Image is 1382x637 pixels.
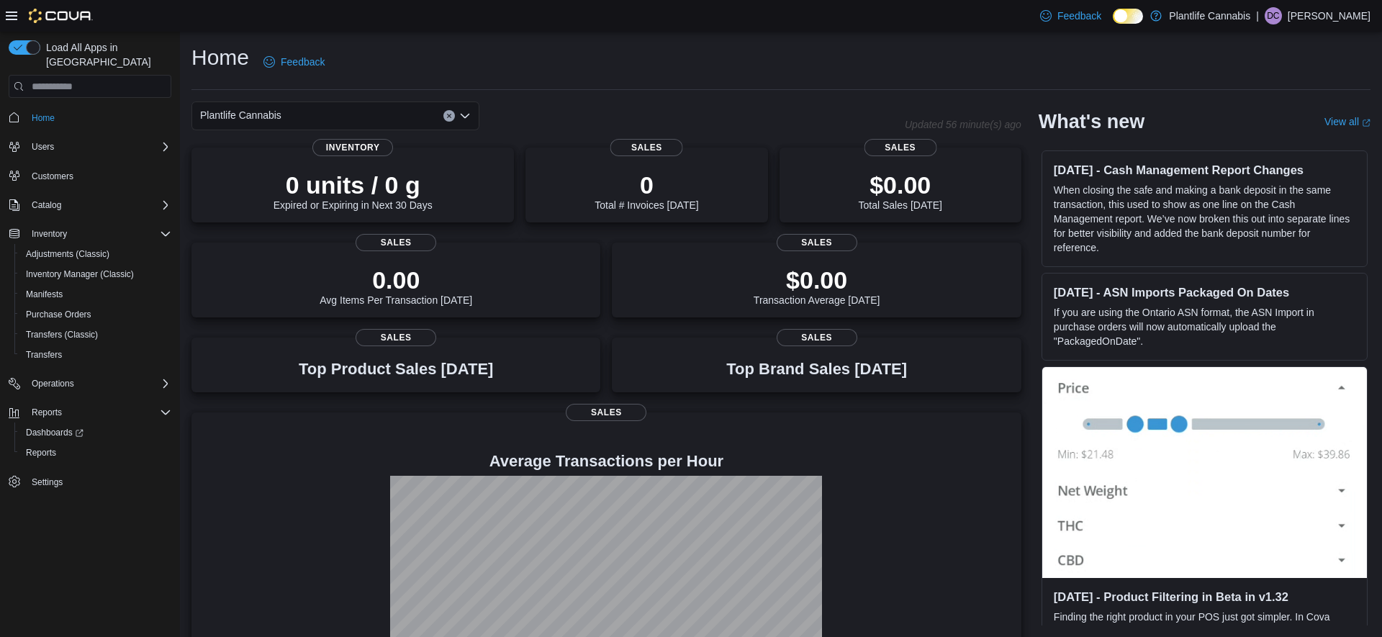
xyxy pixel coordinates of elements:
a: Settings [26,474,68,491]
a: Inventory Manager (Classic) [20,266,140,283]
span: Catalog [26,196,171,214]
span: Sales [356,329,436,346]
span: Inventory Manager (Classic) [26,268,134,280]
span: Feedback [281,55,325,69]
span: Reports [32,407,62,418]
span: Purchase Orders [20,306,171,323]
button: Catalog [3,195,177,215]
span: Transfers [26,349,62,361]
span: Catalog [32,199,61,211]
button: Adjustments (Classic) [14,244,177,264]
span: Sales [356,234,436,251]
span: Transfers (Classic) [20,326,171,343]
span: Dashboards [26,427,83,438]
button: Settings [3,471,177,492]
div: Avg Items Per Transaction [DATE] [320,266,472,306]
h3: [DATE] - Cash Management Report Changes [1054,163,1355,177]
span: Reports [26,404,171,421]
span: Sales [777,329,857,346]
h1: Home [191,43,249,72]
a: Manifests [20,286,68,303]
button: Reports [3,402,177,423]
span: Sales [777,234,857,251]
input: Dark Mode [1113,9,1143,24]
img: Cova [29,9,93,23]
button: Inventory [26,225,73,243]
span: Sales [610,139,683,156]
span: Operations [32,378,74,389]
h3: Top Brand Sales [DATE] [726,361,907,378]
button: Inventory [3,224,177,244]
button: Customers [3,166,177,186]
p: Plantlife Cannabis [1169,7,1250,24]
nav: Complex example [9,101,171,530]
span: Settings [26,473,171,491]
a: Feedback [1034,1,1107,30]
span: Transfers (Classic) [26,329,98,340]
div: Donna Chapman [1265,7,1282,24]
span: Home [26,108,171,126]
span: Inventory Manager (Classic) [20,266,171,283]
h4: Average Transactions per Hour [203,453,1010,470]
button: Catalog [26,196,67,214]
span: Reports [20,444,171,461]
span: Dashboards [20,424,171,441]
svg: External link [1362,119,1370,127]
a: Home [26,109,60,127]
span: Customers [26,167,171,185]
span: Transfers [20,346,171,363]
span: Reports [26,447,56,458]
button: Home [3,107,177,127]
a: Feedback [258,48,330,76]
p: Updated 56 minute(s) ago [905,119,1021,130]
a: View allExternal link [1324,116,1370,127]
span: Manifests [20,286,171,303]
span: Purchase Orders [26,309,91,320]
span: Sales [864,139,936,156]
span: Manifests [26,289,63,300]
a: Transfers [20,346,68,363]
span: Sales [566,404,646,421]
button: Transfers [14,345,177,365]
span: Operations [26,375,171,392]
span: Home [32,112,55,124]
button: Manifests [14,284,177,304]
span: Feedback [1057,9,1101,23]
button: Purchase Orders [14,304,177,325]
button: Operations [3,374,177,394]
a: Dashboards [20,424,89,441]
span: Adjustments (Classic) [26,248,109,260]
button: Reports [14,443,177,463]
button: Reports [26,404,68,421]
span: Customers [32,171,73,182]
a: Transfers (Classic) [20,326,104,343]
button: Operations [26,375,80,392]
p: 0 units / 0 g [274,171,433,199]
a: Reports [20,444,62,461]
button: Users [3,137,177,157]
p: [PERSON_NAME] [1288,7,1370,24]
p: $0.00 [754,266,880,294]
p: When closing the safe and making a bank deposit in the same transaction, this used to show as one... [1054,183,1355,255]
button: Users [26,138,60,155]
span: DC [1267,7,1279,24]
h3: [DATE] - ASN Imports Packaged On Dates [1054,285,1355,299]
p: 0.00 [320,266,472,294]
span: Inventory [312,139,393,156]
p: | [1256,7,1259,24]
div: Total Sales [DATE] [859,171,942,211]
span: Users [32,141,54,153]
span: Users [26,138,171,155]
a: Adjustments (Classic) [20,245,115,263]
span: Inventory [32,228,67,240]
span: Settings [32,476,63,488]
h3: Top Product Sales [DATE] [299,361,493,378]
p: 0 [595,171,698,199]
button: Inventory Manager (Classic) [14,264,177,284]
h3: [DATE] - Product Filtering in Beta in v1.32 [1054,589,1355,604]
button: Transfers (Classic) [14,325,177,345]
button: Open list of options [459,110,471,122]
a: Customers [26,168,79,185]
span: Inventory [26,225,171,243]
